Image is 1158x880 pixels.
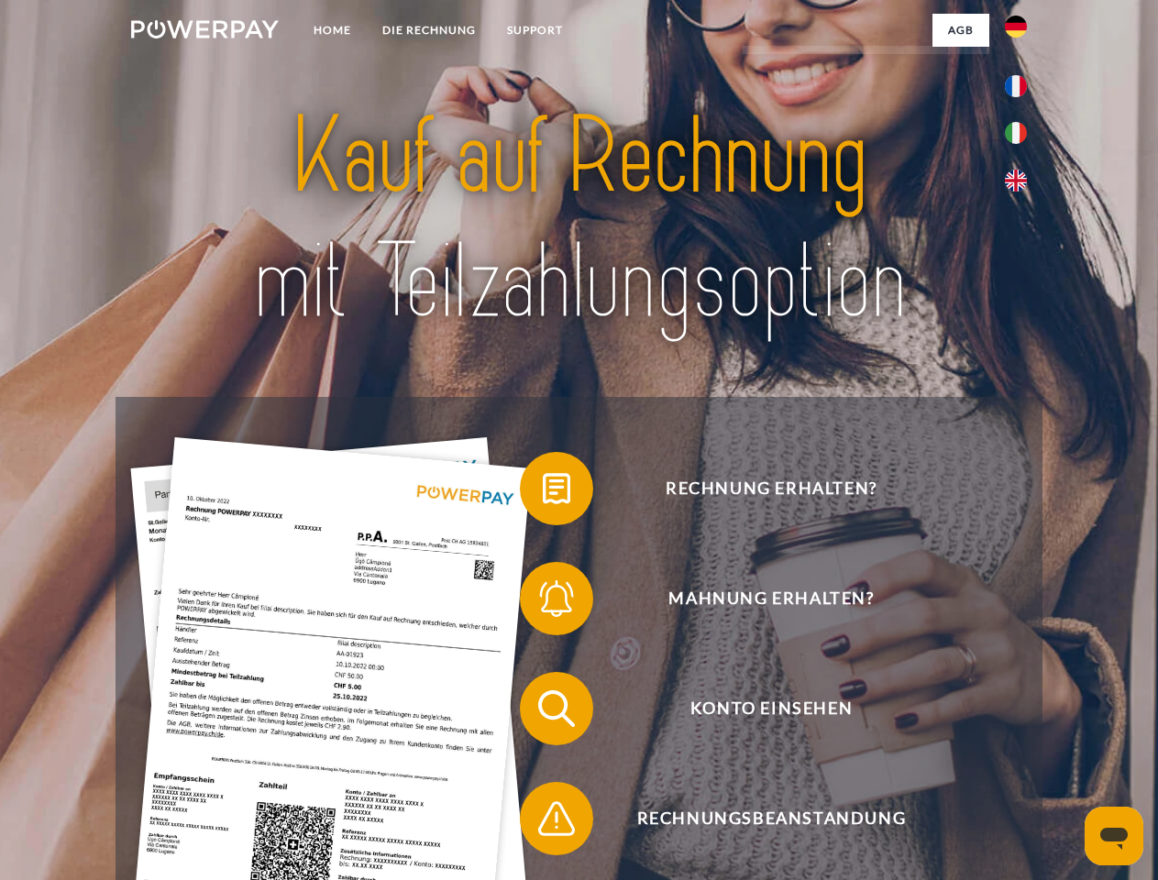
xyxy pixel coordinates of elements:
[546,782,996,855] span: Rechnungsbeanstandung
[491,14,579,47] a: SUPPORT
[546,452,996,525] span: Rechnung erhalten?
[1005,75,1027,97] img: fr
[298,14,367,47] a: Home
[534,686,579,731] img: qb_search.svg
[520,782,997,855] button: Rechnungsbeanstandung
[520,452,997,525] button: Rechnung erhalten?
[1005,16,1027,38] img: de
[1005,170,1027,192] img: en
[175,88,983,351] img: title-powerpay_de.svg
[743,46,989,79] a: AGB (Kauf auf Rechnung)
[520,672,997,745] button: Konto einsehen
[1005,122,1027,144] img: it
[131,20,279,38] img: logo-powerpay-white.svg
[534,576,579,621] img: qb_bell.svg
[546,562,996,635] span: Mahnung erhalten?
[367,14,491,47] a: DIE RECHNUNG
[932,14,989,47] a: agb
[534,796,579,841] img: qb_warning.svg
[1085,807,1143,865] iframe: Schaltfläche zum Öffnen des Messaging-Fensters
[546,672,996,745] span: Konto einsehen
[534,466,579,511] img: qb_bill.svg
[520,562,997,635] button: Mahnung erhalten?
